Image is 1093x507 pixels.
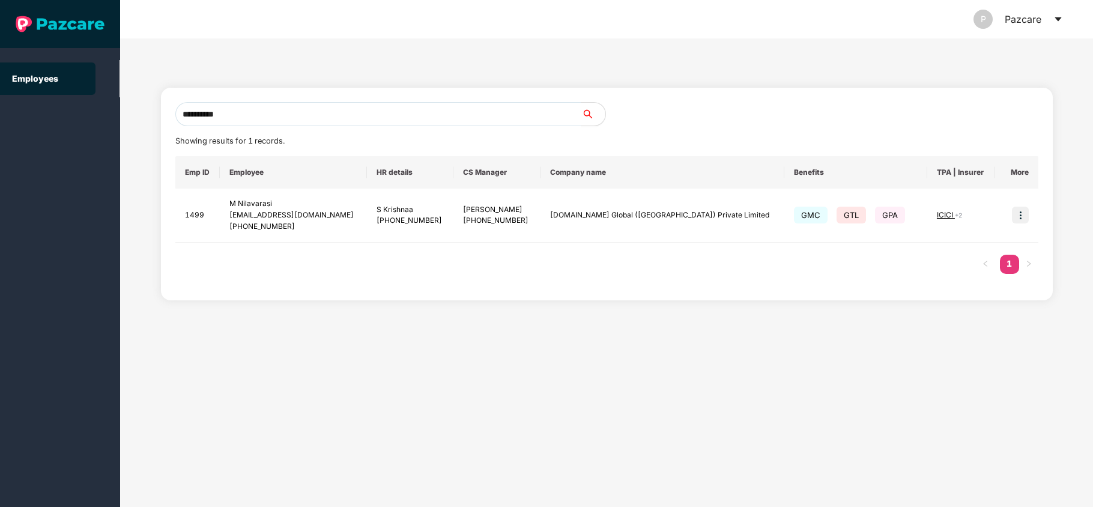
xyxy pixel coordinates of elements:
span: GMC [794,207,828,223]
div: M Nilavarasi [229,198,357,210]
span: left [982,260,989,267]
img: icon [1012,207,1029,223]
th: TPA | Insurer [927,156,995,189]
div: [PHONE_NUMBER] [463,215,530,226]
div: [EMAIL_ADDRESS][DOMAIN_NAME] [229,210,357,221]
span: P [981,10,986,29]
a: 1 [1000,255,1019,273]
span: GPA [875,207,905,223]
li: Previous Page [976,255,995,274]
a: Employees [12,73,58,83]
th: Company name [540,156,785,189]
th: Benefits [784,156,927,189]
th: HR details [367,156,453,189]
button: right [1019,255,1038,274]
button: search [581,102,606,126]
th: More [995,156,1038,189]
span: right [1025,260,1032,267]
div: [PHONE_NUMBER] [229,221,357,232]
li: 1 [1000,255,1019,274]
div: S Krishnaa [377,204,444,216]
div: [PHONE_NUMBER] [377,215,444,226]
th: Emp ID [175,156,220,189]
button: left [976,255,995,274]
th: CS Manager [453,156,540,189]
td: [DOMAIN_NAME] Global ([GEOGRAPHIC_DATA]) Private Limited [540,189,785,243]
span: caret-down [1053,14,1063,24]
span: GTL [837,207,866,223]
div: [PERSON_NAME] [463,204,530,216]
span: ICICI [937,210,955,219]
th: Employee [220,156,367,189]
span: search [581,109,605,119]
span: Showing results for 1 records. [175,136,285,145]
li: Next Page [1019,255,1038,274]
span: + 2 [955,211,962,219]
td: 1499 [175,189,220,243]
